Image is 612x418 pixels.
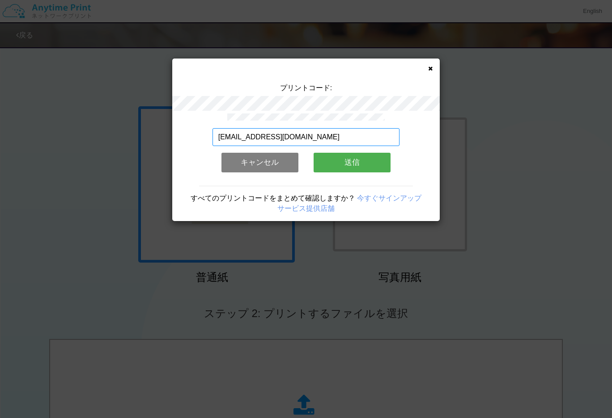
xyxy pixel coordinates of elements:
input: メールアドレス [212,128,400,146]
a: サービス提供店舗 [277,205,335,212]
a: 今すぐサインアップ [357,194,421,202]
button: 送信 [314,153,391,172]
span: プリントコード: [280,84,332,92]
button: キャンセル [221,153,298,172]
span: すべてのプリントコードをまとめて確認しますか？ [191,194,355,202]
